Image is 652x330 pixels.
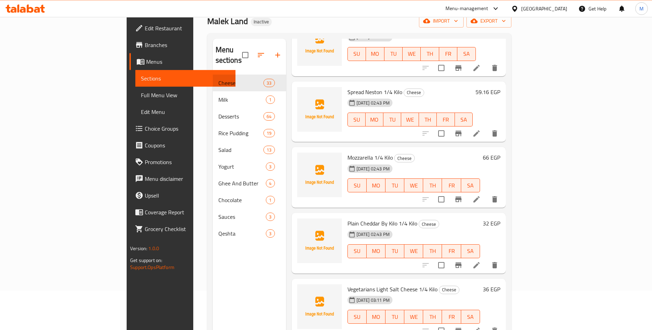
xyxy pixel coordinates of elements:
[472,129,481,138] a: Edit menu item
[457,47,475,61] button: SA
[129,20,235,37] a: Edit Restaurant
[297,87,342,132] img: Spread Neston 1/4 Kilo
[129,187,235,204] a: Upsell
[148,244,159,253] span: 1.0.0
[387,49,400,59] span: TU
[213,91,286,108] div: Milk1
[461,310,480,324] button: SA
[385,310,404,324] button: TU
[486,60,503,76] button: delete
[450,60,467,76] button: Branch-specific-item
[439,47,457,61] button: FR
[455,113,473,126] button: SA
[347,113,366,126] button: SU
[639,5,644,13] span: M
[404,89,424,97] span: Cheese
[129,53,235,70] a: Menus
[458,115,470,125] span: SA
[442,49,455,59] span: FR
[218,79,264,87] span: Cheese
[347,310,367,324] button: SU
[367,244,385,258] button: MO
[407,181,420,191] span: WE
[297,21,342,66] img: Cream With Roumi 1/4 Kilo
[218,179,266,187] div: Ghee And Butter
[130,256,162,265] span: Get support on:
[266,213,275,221] div: items
[145,41,230,49] span: Branches
[141,108,230,116] span: Edit Menu
[218,146,264,154] div: Salad
[146,57,230,66] span: Menus
[423,244,442,258] button: TH
[369,49,381,59] span: MO
[445,312,458,322] span: FR
[442,244,461,258] button: FR
[368,115,381,125] span: MO
[395,154,414,162] span: Cheese
[145,141,230,149] span: Coupons
[354,231,392,238] span: [DATE] 02:43 PM
[213,108,286,125] div: Desserts64
[145,175,230,183] span: Menu disclaimer
[130,244,147,253] span: Version:
[347,87,402,97] span: Spread Neston 1/4 Kilo
[351,246,364,256] span: SU
[141,91,230,99] span: Full Menu View
[213,158,286,175] div: Yogurt3
[251,19,272,25] span: Inactive
[426,312,439,322] span: TH
[486,191,503,208] button: delete
[461,178,480,192] button: SA
[407,312,420,322] span: WE
[369,312,383,322] span: MO
[472,261,481,269] a: Edit menu item
[369,181,383,191] span: MO
[297,153,342,197] img: Mozzarella 1/4 Kilo
[475,87,500,97] h6: 59.16 EGP
[384,47,403,61] button: TU
[450,125,467,142] button: Branch-specific-item
[130,263,174,272] a: Support.OpsPlatform
[423,310,442,324] button: TH
[129,170,235,187] a: Menu disclaimer
[263,146,275,154] div: items
[460,49,473,59] span: SA
[421,47,439,61] button: TH
[439,286,459,294] div: Cheese
[483,284,500,294] h6: 36 EGP
[218,112,264,121] span: Desserts
[213,225,286,242] div: Qeshta3
[419,15,464,28] button: import
[266,95,275,104] div: items
[423,178,442,192] button: TH
[354,100,392,106] span: [DATE] 02:43 PM
[442,178,461,192] button: FR
[385,178,404,192] button: TU
[466,15,511,28] button: export
[213,75,286,91] div: Cheese33
[218,129,264,137] span: Rice Pudding
[213,141,286,158] div: Salad13
[464,181,477,191] span: SA
[264,147,274,153] span: 13
[388,246,402,256] span: TU
[366,113,383,126] button: MO
[218,213,266,221] div: Sauces
[405,49,418,59] span: WE
[297,218,342,263] img: Plain Cheddar By Kilo 1/4 Kilo
[425,17,458,25] span: import
[347,244,367,258] button: SU
[439,286,459,294] span: Cheese
[141,74,230,83] span: Sections
[266,214,274,220] span: 3
[264,113,274,120] span: 64
[347,152,393,163] span: Mozzarella 1/4 Kilo
[145,208,230,216] span: Coverage Report
[351,49,363,59] span: SU
[422,115,434,125] span: TH
[450,191,467,208] button: Branch-specific-item
[135,70,235,87] a: Sections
